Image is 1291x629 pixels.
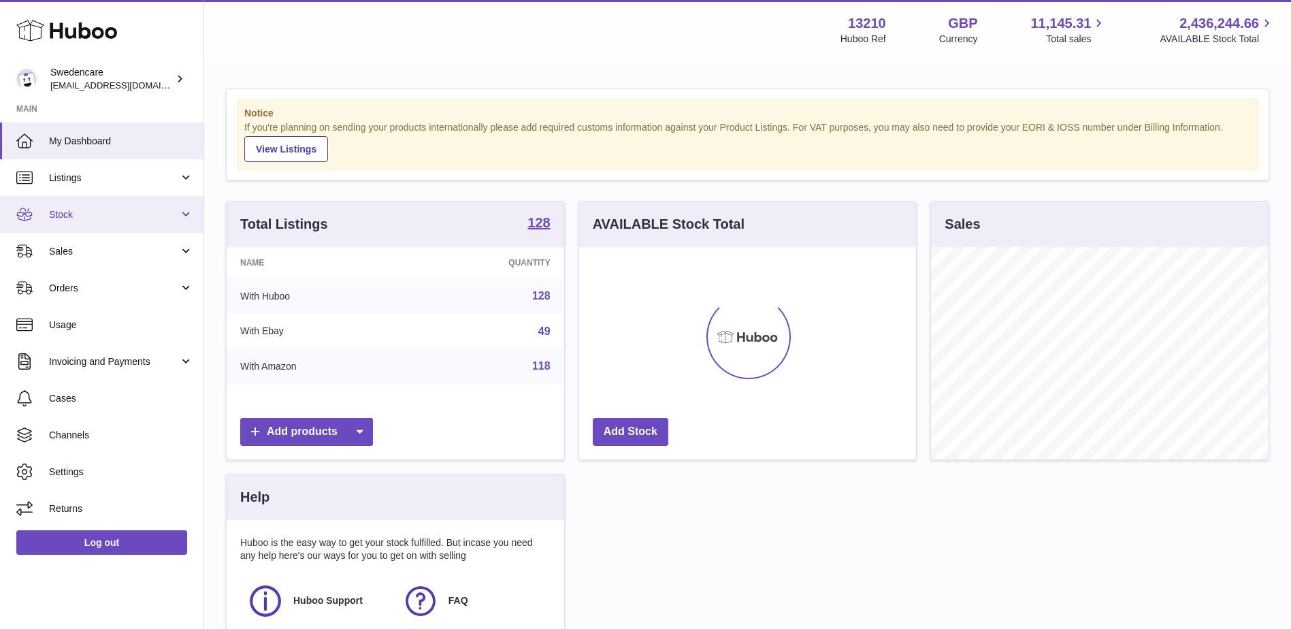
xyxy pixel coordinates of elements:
a: 11,145.31 Total sales [1030,14,1107,46]
strong: GBP [948,14,977,33]
a: 49 [538,325,551,337]
span: Stock [49,208,179,221]
a: Add Stock [593,418,668,446]
a: Log out [16,530,187,555]
span: Usage [49,319,193,332]
span: Channels [49,429,193,442]
h3: Total Listings [240,215,328,233]
span: My Dashboard [49,135,193,148]
h3: Sales [945,215,980,233]
a: View Listings [244,136,328,162]
td: With Amazon [227,349,411,384]
div: Currency [939,33,978,46]
h3: Help [240,488,269,506]
a: 2,436,244.66 AVAILABLE Stock Total [1160,14,1275,46]
strong: 128 [527,216,550,229]
span: Cases [49,392,193,405]
strong: 13210 [848,14,886,33]
strong: Notice [244,107,1251,120]
span: 2,436,244.66 [1179,14,1259,33]
img: gemma.horsfield@swedencare.co.uk [16,69,37,89]
span: Sales [49,245,179,258]
div: Huboo Ref [840,33,886,46]
span: Settings [49,466,193,479]
p: Huboo is the easy way to get your stock fulfilled. But incase you need any help here's our ways f... [240,536,551,562]
h3: AVAILABLE Stock Total [593,215,745,233]
th: Name [227,247,411,278]
span: FAQ [448,594,468,607]
a: 118 [532,360,551,372]
a: Huboo Support [247,583,389,619]
span: Huboo Support [293,594,363,607]
span: Invoicing and Payments [49,355,179,368]
span: [EMAIL_ADDRESS][DOMAIN_NAME] [50,80,200,91]
span: 11,145.31 [1030,14,1091,33]
a: 128 [532,290,551,302]
td: With Ebay [227,314,411,349]
span: Listings [49,172,179,184]
div: Swedencare [50,66,173,92]
span: Total sales [1046,33,1107,46]
a: 128 [527,216,550,232]
span: AVAILABLE Stock Total [1160,33,1275,46]
td: With Huboo [227,278,411,314]
span: Returns [49,502,193,515]
span: Orders [49,282,179,295]
th: Quantity [411,247,563,278]
a: Add products [240,418,373,446]
a: FAQ [402,583,544,619]
div: If you're planning on sending your products internationally please add required customs informati... [244,121,1251,162]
